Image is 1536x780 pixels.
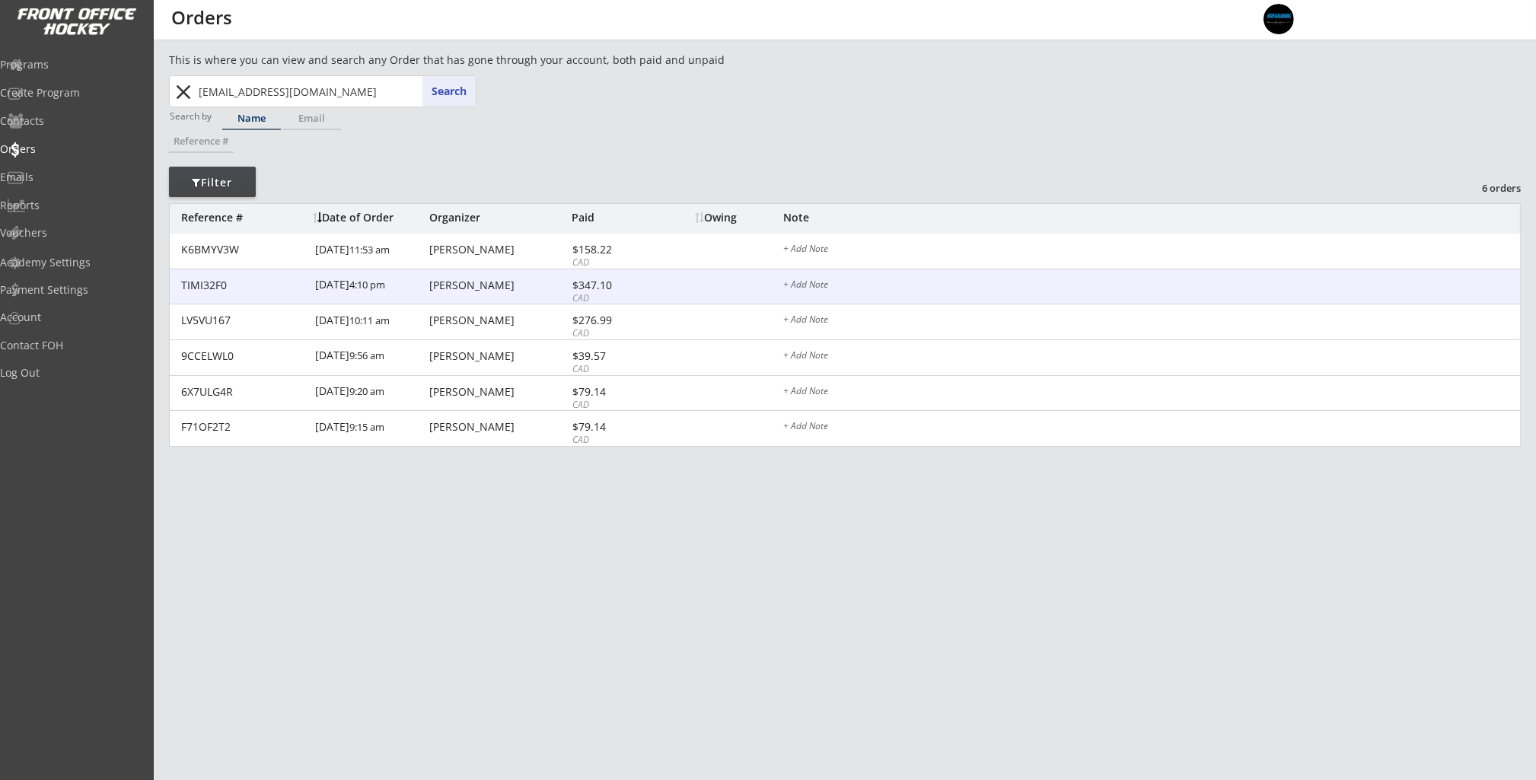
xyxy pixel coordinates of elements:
div: [PERSON_NAME] [429,244,568,255]
div: 6 orders [1442,181,1521,195]
div: TIMI32F0 [181,280,306,291]
div: [DATE] [315,269,425,304]
div: [PERSON_NAME] [429,387,568,397]
div: Filter [169,175,256,190]
div: + Add Note [783,315,1520,327]
div: $39.57 [572,351,654,361]
div: Name [222,113,281,123]
div: [PERSON_NAME] [429,422,568,432]
div: [PERSON_NAME] [429,315,568,326]
div: + Add Note [783,280,1520,292]
div: Organizer [429,212,568,223]
div: $276.99 [572,315,654,326]
div: F71OF2T2 [181,422,306,432]
div: [DATE] [315,340,425,374]
div: Date of Order [313,212,425,223]
div: LV5VU167 [181,315,306,326]
div: CAD [572,327,654,340]
div: 6X7ULG4R [181,387,306,397]
div: CAD [572,399,654,412]
div: $79.14 [572,387,654,397]
div: CAD [572,363,654,376]
div: This is where you can view and search any Order that has gone through your account, both paid and... [169,53,811,68]
div: [DATE] [315,234,425,268]
font: 9:56 am [349,349,384,362]
div: CAD [572,434,654,447]
div: [PERSON_NAME] [429,351,568,361]
div: + Add Note [783,422,1520,434]
div: Paid [572,212,654,223]
div: [DATE] [315,376,425,410]
div: Owing [695,212,782,223]
font: 10:11 am [349,314,390,327]
font: 4:10 pm [349,278,385,291]
div: 9CCELWL0 [181,351,306,361]
div: CAD [572,256,654,269]
div: + Add Note [783,244,1520,256]
div: K6BMYV3W [181,244,306,255]
div: Note [783,212,1520,223]
div: $347.10 [572,280,654,291]
div: CAD [572,292,654,305]
div: + Add Note [783,387,1520,399]
div: + Add Note [783,351,1520,363]
div: [PERSON_NAME] [429,280,568,291]
div: Search by [170,111,213,121]
div: Email [282,113,341,123]
div: Reference # [169,136,234,146]
div: $79.14 [572,422,654,432]
div: [DATE] [315,411,425,445]
div: [DATE] [315,304,425,339]
div: Reference # [181,212,305,223]
div: $158.22 [572,244,654,255]
font: 9:15 am [349,420,384,434]
button: close [171,80,196,104]
input: Start typing name... [196,76,476,107]
font: 9:20 am [349,384,384,398]
button: Search [422,76,476,107]
font: 11:53 am [349,243,390,256]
